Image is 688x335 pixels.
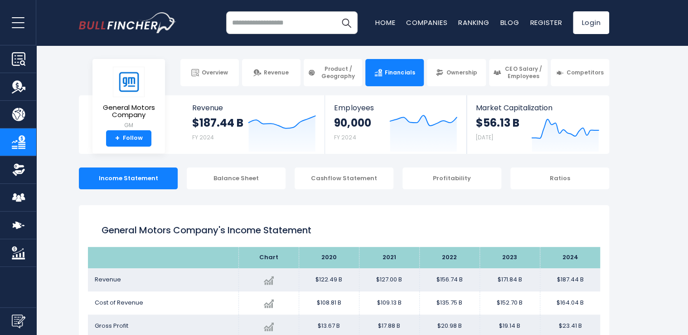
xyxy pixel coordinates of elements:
button: Search [335,11,358,34]
td: $164.04 B [540,291,600,315]
div: Ratios [510,167,609,189]
span: Revenue [264,69,289,76]
span: Revenue [95,275,121,284]
a: Register [530,18,562,27]
span: General Motors Company [100,104,158,119]
strong: + [115,134,120,143]
td: $108.81 B [299,291,359,315]
a: Login [573,11,609,34]
a: Companies [406,18,447,27]
h1: General Motors Company's Income Statement [102,223,586,237]
td: $135.75 B [419,291,480,315]
span: Revenue [192,103,316,112]
td: $171.84 B [480,268,540,291]
td: $156.74 B [419,268,480,291]
a: Financials [365,59,424,86]
a: Home [375,18,395,27]
span: Financials [385,69,415,76]
span: Overview [202,69,228,76]
div: Income Statement [79,167,178,189]
span: Employees [334,103,457,112]
span: Market Capitalization [476,103,599,112]
span: Gross Profit [95,321,128,330]
a: CEO Salary / Employees [489,59,547,86]
span: Cost of Revenue [95,298,143,307]
td: $152.70 B [480,291,540,315]
strong: 90,000 [334,116,371,130]
a: Employees 90,000 FY 2024 [325,95,466,154]
td: $127.00 B [359,268,419,291]
small: [DATE] [476,133,493,141]
small: FY 2024 [192,133,214,141]
a: Revenue [242,59,300,86]
a: Ownership [427,59,485,86]
div: Balance Sheet [187,167,286,189]
a: Overview [180,59,239,86]
th: 2023 [480,247,540,268]
th: Chart [238,247,299,268]
strong: $187.44 B [192,116,243,130]
td: $109.13 B [359,291,419,315]
td: $122.49 B [299,268,359,291]
a: Go to homepage [79,12,176,33]
div: Profitability [402,167,501,189]
a: Competitors [551,59,609,86]
img: bullfincher logo [79,12,176,33]
a: Product / Geography [304,59,362,86]
small: GM [100,121,158,129]
div: Cashflow Statement [295,167,393,189]
a: Market Capitalization $56.13 B [DATE] [467,95,608,154]
strong: $56.13 B [476,116,519,130]
th: 2022 [419,247,480,268]
a: Ranking [458,18,489,27]
a: Blog [500,18,519,27]
img: Ownership [12,163,25,177]
a: +Follow [106,130,151,147]
span: Competitors [567,69,604,76]
th: 2021 [359,247,419,268]
th: 2020 [299,247,359,268]
a: Revenue $187.44 B FY 2024 [183,95,325,154]
span: Product / Geography [318,65,358,79]
th: 2024 [540,247,600,268]
td: $187.44 B [540,268,600,291]
span: CEO Salary / Employees [504,65,543,79]
span: Ownership [446,69,477,76]
small: FY 2024 [334,133,356,141]
a: General Motors Company GM [99,66,158,130]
